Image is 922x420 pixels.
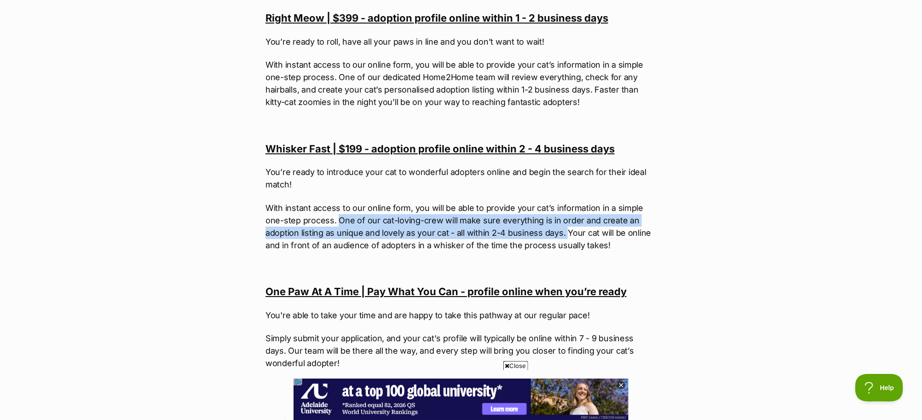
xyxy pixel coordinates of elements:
[265,58,657,108] p: With instant access to our online form, you will be able to provide your cat’s information in a s...
[265,143,615,155] a: Whisker Fast | $199 - adoption profile online within 2 - 4 business days
[265,166,657,191] p: You’re ready to introduce your cat to wonderful adopters online and begin the search for their id...
[265,309,657,321] p: You're able to take your time and are happy to take this pathway at our regular pace!
[265,332,657,369] p: Simply submit your application, and your cat's profile will typically be online within 7 - 9 busi...
[265,202,657,251] p: With instant access to our online form, you will be able to provide your cat’s information in a s...
[855,374,904,402] iframe: Help Scout Beacon - Open
[265,286,627,297] a: One Paw At A Time | Pay What You Can - profile online when you’re ready
[265,12,608,24] a: Right Meow | $399 - adoption profile online within 1 - 2 business days
[294,374,628,415] iframe: Advertisement
[265,35,657,48] p: You’re ready to roll, have all your paws in line and you don’t want to wait!
[503,361,528,370] span: Close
